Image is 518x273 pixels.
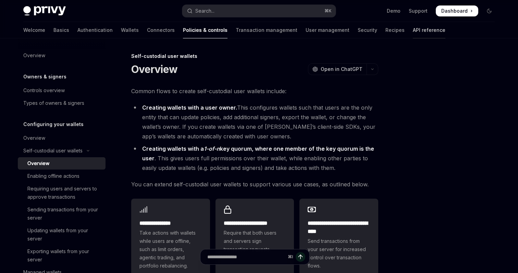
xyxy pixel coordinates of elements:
strong: Creating wallets with a user owner. [142,104,237,111]
a: Dashboard [436,5,478,16]
span: Common flows to create self-custodial user wallets include: [131,86,378,96]
a: Transaction management [236,22,297,38]
a: Controls overview [18,84,106,97]
div: Requiring users and servers to approve transactions [27,185,101,201]
a: Overview [18,49,106,62]
a: Connectors [147,22,175,38]
div: Search... [195,7,214,15]
a: Overview [18,132,106,144]
div: Overview [23,51,45,60]
div: Types of owners & signers [23,99,84,107]
button: Open search [182,5,336,17]
button: Toggle dark mode [484,5,495,16]
div: Sending transactions from your server [27,206,101,222]
h5: Owners & signers [23,73,66,81]
div: Enabling offline actions [27,172,79,180]
a: User management [306,22,349,38]
h5: Configuring your wallets [23,120,84,128]
a: Welcome [23,22,45,38]
li: . This gives users full permissions over their wallet, while enabling other parties to easily upd... [131,144,378,173]
div: Overview [23,134,45,142]
a: Recipes [385,22,405,38]
img: dark logo [23,6,66,16]
a: Exporting wallets from your server [18,245,106,266]
div: Self-custodial user wallets [131,53,378,60]
span: Require that both users and servers sign transaction requests. [224,229,286,253]
div: Self-custodial user wallets [23,147,83,155]
button: Open in ChatGPT [308,63,367,75]
span: Take actions with wallets while users are offline, such as limit orders, agentic trading, and por... [139,229,202,270]
input: Ask a question... [207,249,285,264]
a: Basics [53,22,69,38]
a: Requiring users and servers to approve transactions [18,183,106,203]
a: Sending transactions from your server [18,203,106,224]
strong: Creating wallets with a key quorum, where one member of the key quorum is the user [142,145,374,162]
a: Enabling offline actions [18,170,106,182]
span: You can extend self-custodial user wallets to support various use cases, as outlined below. [131,179,378,189]
a: Overview [18,157,106,170]
a: Security [358,22,377,38]
a: Types of owners & signers [18,97,106,109]
div: Updating wallets from your server [27,226,101,243]
button: Toggle Self-custodial user wallets section [18,145,106,157]
a: Support [409,8,428,14]
a: Authentication [77,22,113,38]
a: Wallets [121,22,139,38]
a: Policies & controls [183,22,227,38]
span: Send transactions from your server for increased control over transaction flows. [308,237,370,270]
li: This configures wallets such that users are the only entity that can update policies, add additio... [131,103,378,141]
span: Dashboard [441,8,468,14]
span: Open in ChatGPT [321,66,362,73]
a: Demo [387,8,400,14]
div: Overview [27,159,49,167]
a: Updating wallets from your server [18,224,106,245]
em: 1-of-n [204,145,220,152]
div: Exporting wallets from your server [27,247,101,264]
a: API reference [413,22,445,38]
div: Controls overview [23,86,65,95]
button: Send message [296,252,305,262]
h1: Overview [131,63,177,75]
span: ⌘ K [324,8,332,14]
